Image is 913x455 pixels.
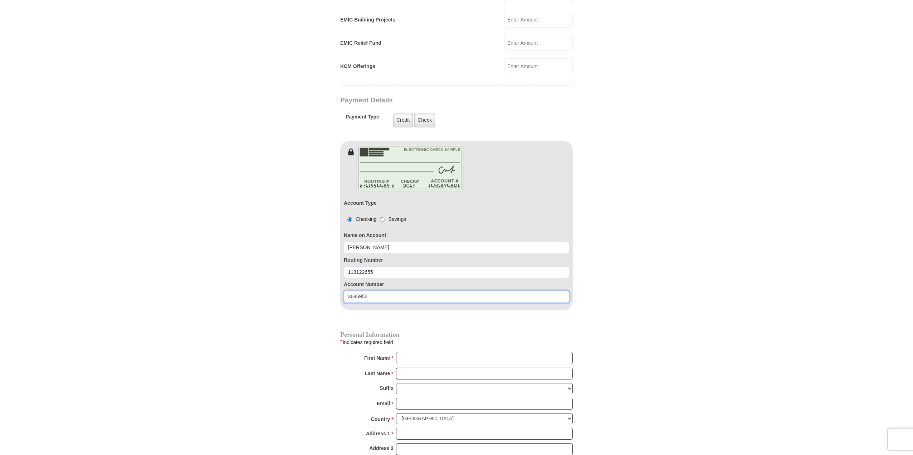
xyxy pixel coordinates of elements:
[371,414,390,424] strong: Country
[377,398,390,408] strong: Email
[340,96,523,105] h3: Payment Details
[340,338,573,347] div: Indicates required field
[344,232,569,239] label: Name on Account
[340,39,381,47] label: EMIC Relief Fund
[344,199,377,207] label: Account Type
[369,443,394,453] strong: Address 2
[504,58,573,74] input: Enter Amount
[344,281,569,288] label: Account Number
[344,216,406,223] div: Checking Savings
[340,63,375,70] label: KCM Offerings
[365,368,390,378] strong: Last Name
[356,145,464,192] img: check-en.png
[340,332,573,338] h4: Personal Information
[414,113,435,127] label: Check
[504,12,573,28] input: Enter Amount
[380,383,394,393] strong: Suffix
[504,35,573,51] input: Enter Amount
[393,113,413,127] label: Credit
[340,16,395,24] label: EMIC Building Projects
[364,353,390,363] strong: First Name
[346,114,379,124] h5: Payment Type
[344,256,569,264] label: Routing Number
[366,429,390,439] strong: Address 1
